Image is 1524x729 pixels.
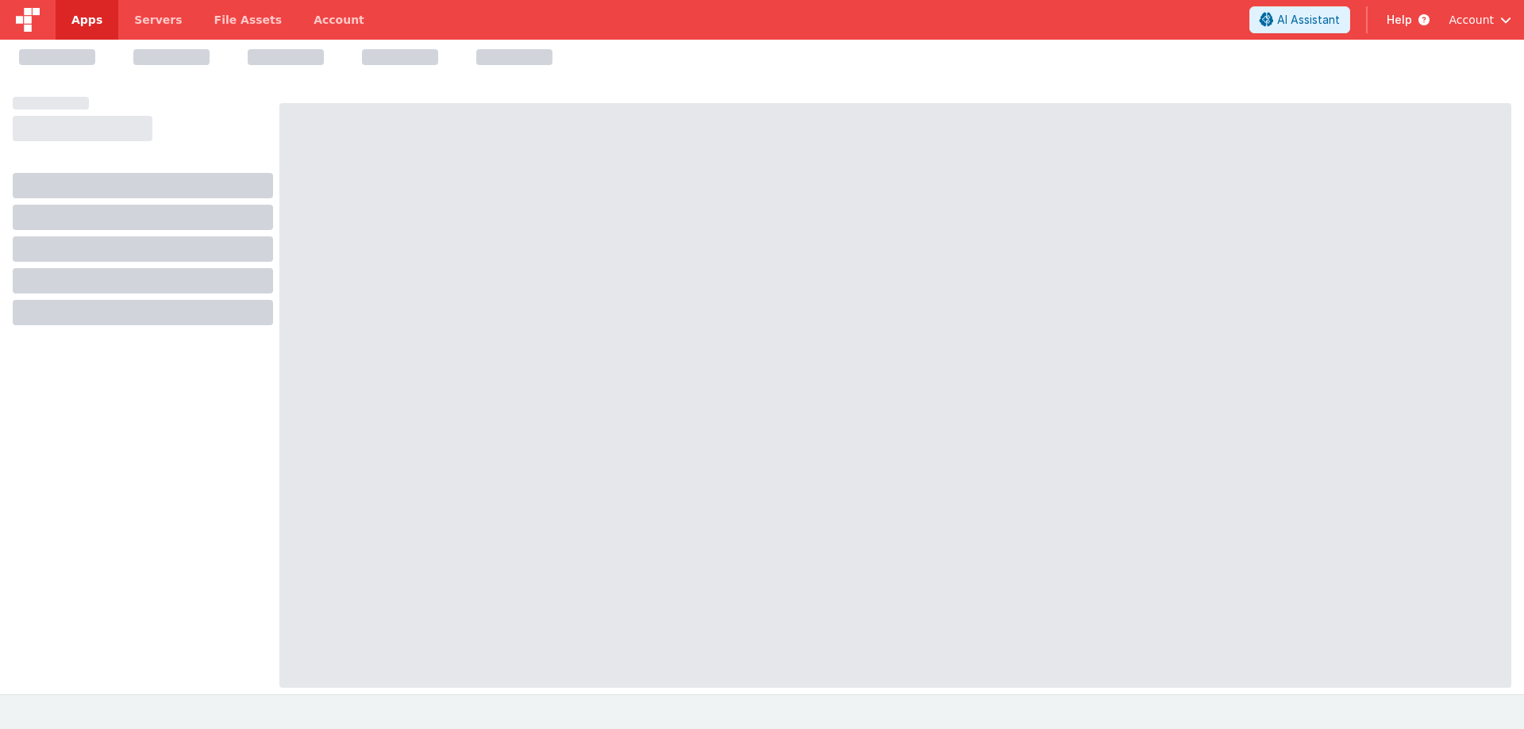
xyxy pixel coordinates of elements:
[134,12,182,28] span: Servers
[1277,12,1340,28] span: AI Assistant
[1249,6,1350,33] button: AI Assistant
[1387,12,1412,28] span: Help
[71,12,102,28] span: Apps
[1449,12,1494,28] span: Account
[214,12,283,28] span: File Assets
[1449,12,1511,28] button: Account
